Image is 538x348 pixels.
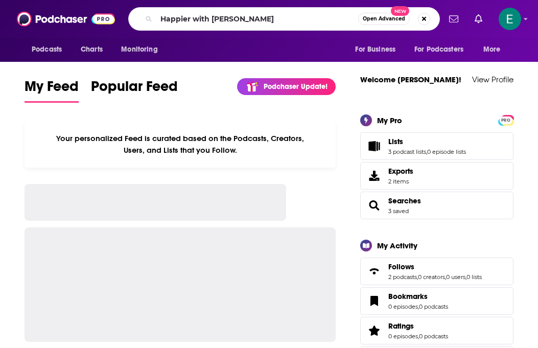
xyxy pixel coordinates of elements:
[483,42,501,57] span: More
[377,115,402,125] div: My Pro
[419,303,448,310] a: 0 podcasts
[388,137,403,146] span: Lists
[471,10,486,28] a: Show notifications dropdown
[418,333,419,340] span: ,
[445,273,446,281] span: ,
[499,8,521,30] button: Show profile menu
[81,42,103,57] span: Charts
[417,273,418,281] span: ,
[414,42,463,57] span: For Podcasters
[476,40,513,59] button: open menu
[360,75,461,84] a: Welcome [PERSON_NAME]!
[114,40,171,59] button: open menu
[500,117,512,124] span: PRO
[388,167,413,176] span: Exports
[360,162,513,190] a: Exports
[364,294,384,308] a: Bookmarks
[264,82,328,91] p: Podchaser Update!
[388,292,428,301] span: Bookmarks
[25,78,79,101] span: My Feed
[466,273,482,281] a: 0 lists
[388,137,466,146] a: Lists
[74,40,109,59] a: Charts
[91,78,178,103] a: Popular Feed
[364,323,384,338] a: Ratings
[388,262,414,271] span: Follows
[156,11,358,27] input: Search podcasts, credits, & more...
[418,303,419,310] span: ,
[360,132,513,160] span: Lists
[91,78,178,101] span: Popular Feed
[418,273,445,281] a: 0 creators
[388,321,414,331] span: Ratings
[25,78,79,103] a: My Feed
[360,258,513,285] span: Follows
[388,292,448,301] a: Bookmarks
[500,115,512,123] a: PRO
[427,148,466,155] a: 0 episode lists
[355,42,395,57] span: For Business
[388,262,482,271] a: Follows
[446,273,465,281] a: 0 users
[360,287,513,315] span: Bookmarks
[499,8,521,30] img: User Profile
[388,196,421,205] a: Searches
[391,6,409,16] span: New
[32,42,62,57] span: Podcasts
[25,40,75,59] button: open menu
[17,9,115,29] img: Podchaser - Follow, Share and Rate Podcasts
[363,16,405,21] span: Open Advanced
[128,7,440,31] div: Search podcasts, credits, & more...
[388,207,409,215] a: 3 saved
[419,333,448,340] a: 0 podcasts
[388,321,448,331] a: Ratings
[388,303,418,310] a: 0 episodes
[364,169,384,183] span: Exports
[364,264,384,279] a: Follows
[377,241,417,250] div: My Activity
[364,198,384,213] a: Searches
[472,75,513,84] a: View Profile
[25,121,336,168] div: Your personalized Feed is curated based on the Podcasts, Creators, Users, and Lists that you Follow.
[358,13,410,25] button: Open AdvancedNew
[388,178,413,185] span: 2 items
[388,273,417,281] a: 2 podcasts
[360,317,513,344] span: Ratings
[348,40,408,59] button: open menu
[426,148,427,155] span: ,
[121,42,157,57] span: Monitoring
[445,10,462,28] a: Show notifications dropdown
[360,192,513,219] span: Searches
[364,139,384,153] a: Lists
[388,148,426,155] a: 3 podcast lists
[388,333,418,340] a: 0 episodes
[408,40,478,59] button: open menu
[499,8,521,30] span: Logged in as ellien
[465,273,466,281] span: ,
